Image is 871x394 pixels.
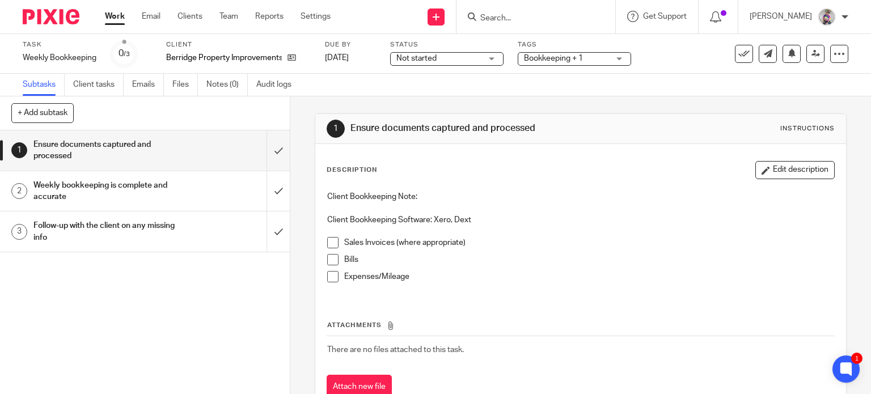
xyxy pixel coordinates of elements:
[301,11,331,22] a: Settings
[105,11,125,22] a: Work
[325,40,376,49] label: Due by
[119,47,130,60] div: 0
[390,40,504,49] label: Status
[327,191,835,202] p: Client Bookkeeping Note:
[851,353,862,364] div: 1
[11,183,27,199] div: 2
[166,52,282,63] p: Berridge Property Improvements Ltd
[33,177,181,206] h1: Weekly bookkeeping is complete and accurate
[23,74,65,96] a: Subtasks
[325,54,349,62] span: [DATE]
[255,11,284,22] a: Reports
[479,14,581,24] input: Search
[172,74,198,96] a: Files
[142,11,160,22] a: Email
[818,8,836,26] img: DBTieDye.jpg
[23,40,96,49] label: Task
[11,224,27,240] div: 3
[11,103,74,122] button: + Add subtask
[33,136,181,165] h1: Ensure documents captured and processed
[219,11,238,22] a: Team
[327,166,377,175] p: Description
[327,120,345,138] div: 1
[344,254,835,265] p: Bills
[344,237,835,248] p: Sales Invoices (where appropriate)
[750,11,812,22] p: [PERSON_NAME]
[124,51,130,57] small: /3
[23,9,79,24] img: Pixie
[396,54,437,62] span: Not started
[177,11,202,22] a: Clients
[33,217,181,246] h1: Follow-up with the client on any missing info
[524,54,583,62] span: Bookkeeping + 1
[350,122,604,134] h1: Ensure documents captured and processed
[327,346,464,354] span: There are no files attached to this task.
[166,40,311,49] label: Client
[518,40,631,49] label: Tags
[206,74,248,96] a: Notes (0)
[132,74,164,96] a: Emails
[643,12,687,20] span: Get Support
[327,322,382,328] span: Attachments
[11,142,27,158] div: 1
[327,214,835,226] p: Client Bookkeeping Software: Xero, Dext
[344,271,835,282] p: Expenses/Mileage
[73,74,124,96] a: Client tasks
[256,74,300,96] a: Audit logs
[755,161,835,179] button: Edit description
[780,124,835,133] div: Instructions
[23,52,96,63] div: Weekly Bookkeeping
